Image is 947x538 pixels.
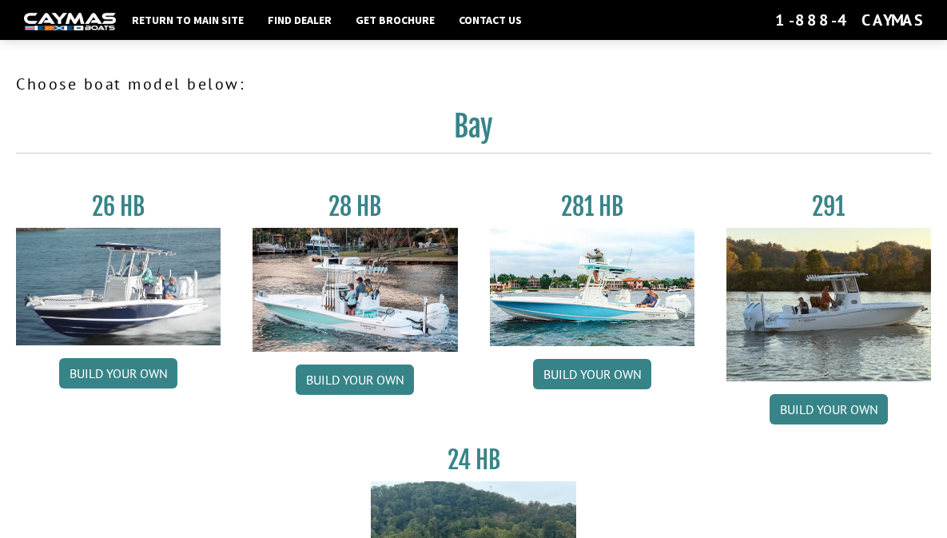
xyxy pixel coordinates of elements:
img: 28-hb-twin.jpg [490,228,694,346]
a: Get Brochure [348,10,443,30]
a: Build your own [770,394,888,424]
a: Return to main site [124,10,252,30]
h3: 28 HB [253,192,457,221]
img: white-logo-c9c8dbefe5ff5ceceb0f0178aa75bf4bb51f6bca0971e226c86eb53dfe498488.png [24,13,116,30]
a: Find Dealer [260,10,340,30]
img: 26_new_photo_resized.jpg [16,228,221,345]
img: 28_hb_thumbnail_for_caymas_connect.jpg [253,228,457,352]
img: 291_Thumbnail.jpg [726,228,931,381]
h3: 26 HB [16,192,221,221]
a: Build your own [296,365,414,395]
a: Build your own [59,358,177,389]
div: 1-888-4CAYMAS [775,10,923,30]
h3: 291 [726,192,931,221]
a: Contact Us [451,10,530,30]
h2: Bay [16,109,931,153]
a: Build your own [533,359,651,389]
h3: 281 HB [490,192,694,221]
h3: 24 HB [371,445,575,475]
p: Choose boat model below: [16,72,931,96]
